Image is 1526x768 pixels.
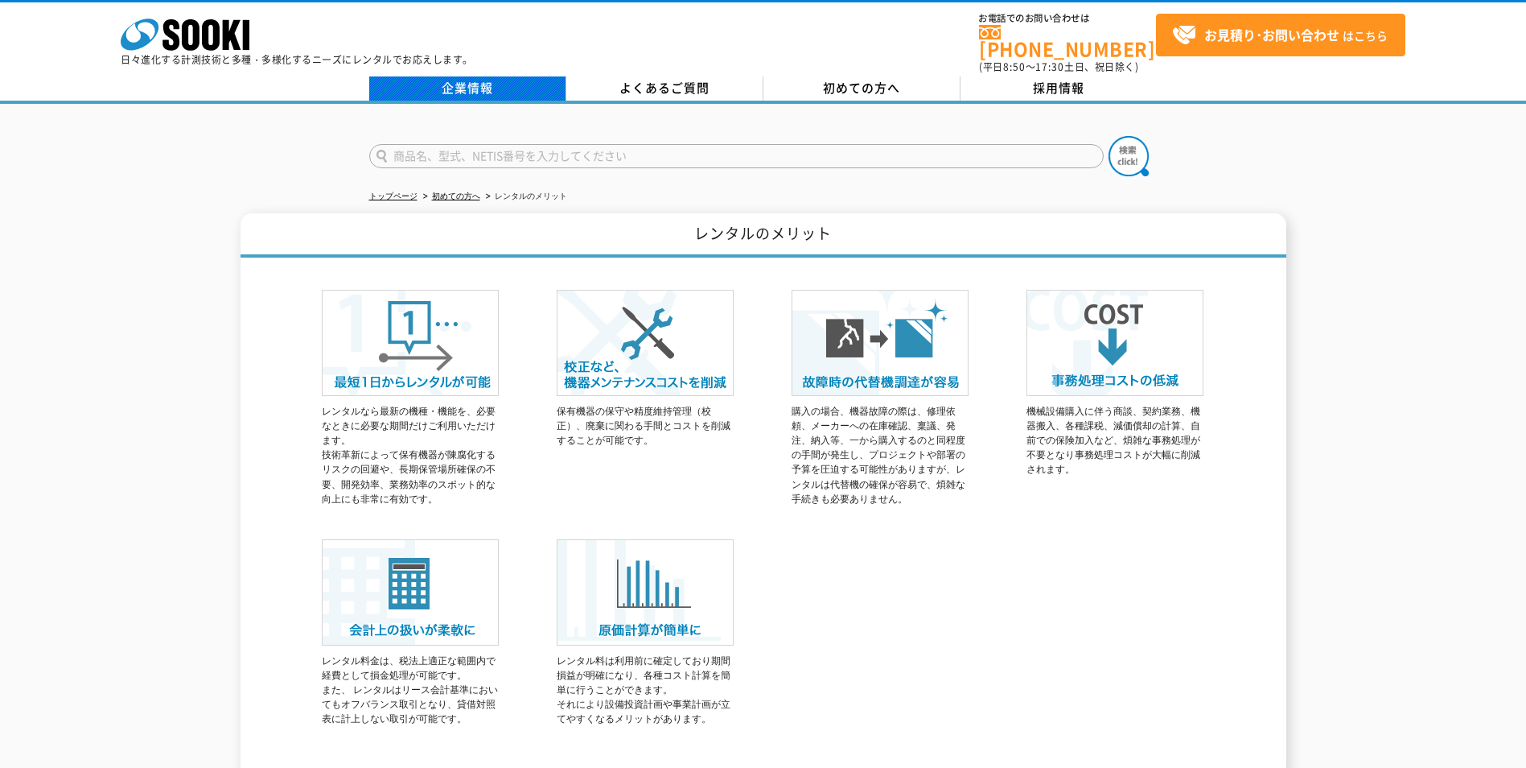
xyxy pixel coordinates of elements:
[823,79,900,97] span: 初めての方へ
[369,192,417,200] a: トップページ
[557,404,734,448] p: 保有機器の保守や精度維持管理（校正）、廃棄に関わる手間とコストを削減することが可能です。
[557,654,734,727] p: レンタル料は利用前に確定しており期間損益が明確になり、各種コスト計算を簡単に行うことができます。 それにより設備投資計画や事業計画が立てやすくなるメリットがあります。
[322,539,499,646] img: 会計上の扱いが柔軟に
[1109,136,1149,176] img: btn_search.png
[1026,290,1203,396] img: 事務処理コストの低減
[121,55,473,64] p: 日々進化する計測技術と多種・多様化するニーズにレンタルでお応えします。
[979,25,1156,58] a: [PHONE_NUMBER]
[483,188,567,205] li: レンタルのメリット
[763,76,960,101] a: 初めての方へ
[792,404,969,506] p: 購入の場合、機器故障の際は、修理依頼、メーカーへの在庫確認、稟議、発注、納入等、一から購入するのと同程度の手間が発生し、プロジェクトや部署の予算を圧迫する可能性がありますが、レンタルは代替機の確...
[1026,404,1203,477] p: 機械設備購入に伴う商談、契約業務、機器搬入、各種課税、減価償却の計算、自前での保険加入など、煩雑な事務処理が不要となり事務処理コストが大幅に削減されます。
[566,76,763,101] a: よくあるご質問
[1204,25,1339,44] strong: お見積り･お問い合わせ
[979,60,1138,74] span: (平日 ～ 土日、祝日除く)
[369,144,1104,168] input: 商品名、型式、NETIS番号を入力してください
[1035,60,1064,74] span: 17:30
[1003,60,1026,74] span: 8:50
[1156,14,1405,56] a: お見積り･お問い合わせはこちら
[979,14,1156,23] span: お電話でのお問い合わせは
[557,539,734,646] img: 原価計算が簡単に
[792,290,969,396] img: 故障時の代替機調達が容易
[960,76,1158,101] a: 採用情報
[322,654,499,727] p: レンタル料金は、税法上適正な範囲内で経費として損金処理が可能です。 また、 レンタルはリース会計基準においてもオフバランス取引となり、貸借対照表に計上しない取引が可能です。
[322,404,499,506] p: レンタルなら最新の機種・機能を、必要なときに必要な期間だけご利用いただけます。 技術革新によって保有機器が陳腐化するリスクの回避や、長期保管場所確保の不要、開発効率、業務効率のスポット的な向上に...
[369,76,566,101] a: 企業情報
[557,290,734,396] img: 校正など、機器メンテナンスコストを削減
[432,192,480,200] a: 初めての方へ
[241,213,1286,258] h1: レンタルのメリット
[1172,23,1388,47] span: はこちら
[322,290,499,396] img: 最短1日からレンタルが可能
